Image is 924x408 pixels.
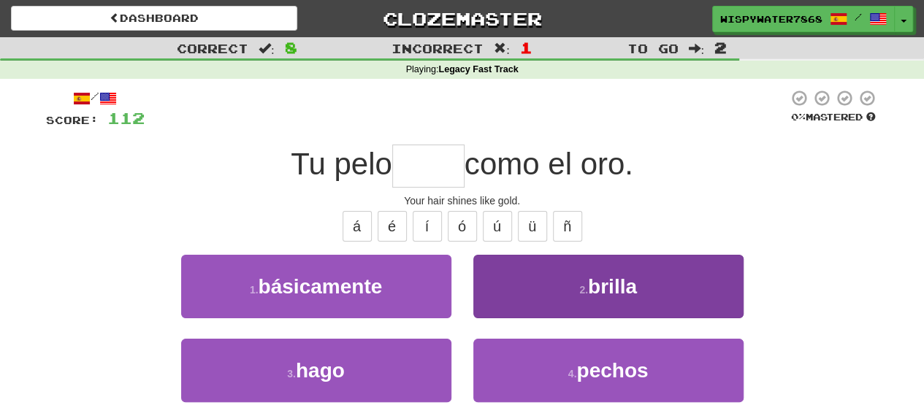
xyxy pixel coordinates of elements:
span: 0 % [791,111,806,123]
button: ú [483,211,512,242]
button: ü [518,211,547,242]
span: Tu pelo [291,147,392,181]
small: 1 . [250,284,259,296]
button: é [378,211,407,242]
span: como el oro. [465,147,633,181]
span: : [688,42,704,55]
span: brilla [588,275,637,298]
span: hago [296,359,345,382]
strong: Legacy Fast Track [438,64,518,74]
a: Clozemaster [319,6,606,31]
span: Score: [46,114,99,126]
small: 4 . [568,368,577,380]
div: Mastered [788,111,879,124]
span: pechos [576,359,648,382]
span: Correct [177,41,248,55]
small: 2 . [579,284,588,296]
span: : [494,42,510,55]
span: 2 [714,39,727,56]
span: 112 [107,109,145,127]
button: 4.pechos [473,339,744,402]
button: á [343,211,372,242]
div: / [46,89,145,107]
a: WispyWater7868 / [712,6,895,32]
small: 3 . [287,368,296,380]
button: 1.básicamente [181,255,451,318]
span: : [259,42,275,55]
button: 2.brilla [473,255,744,318]
span: To go [627,41,678,55]
span: Incorrect [392,41,484,55]
button: ó [448,211,477,242]
span: básicamente [259,275,383,298]
span: / [855,12,862,22]
div: Your hair shines like gold. [46,193,879,208]
span: 8 [285,39,297,56]
span: WispyWater7868 [720,12,822,26]
button: í [413,211,442,242]
button: ñ [553,211,582,242]
span: 1 [520,39,532,56]
a: Dashboard [11,6,297,31]
button: 3.hago [181,339,451,402]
